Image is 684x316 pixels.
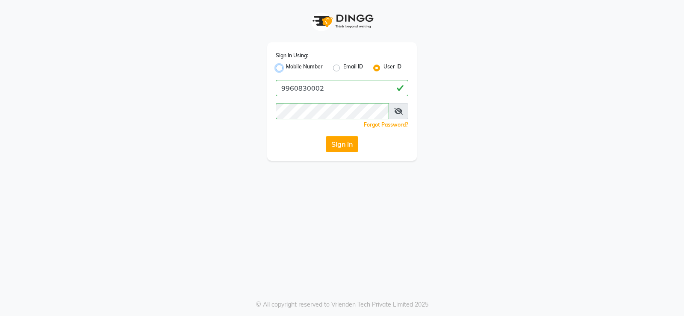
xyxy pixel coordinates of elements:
input: Username [276,103,389,119]
label: Sign In Using: [276,52,308,59]
a: Forgot Password? [364,121,408,128]
img: logo1.svg [308,9,376,34]
label: Mobile Number [286,63,323,73]
button: Sign In [326,136,358,152]
label: Email ID [343,63,363,73]
input: Username [276,80,408,96]
label: User ID [383,63,401,73]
